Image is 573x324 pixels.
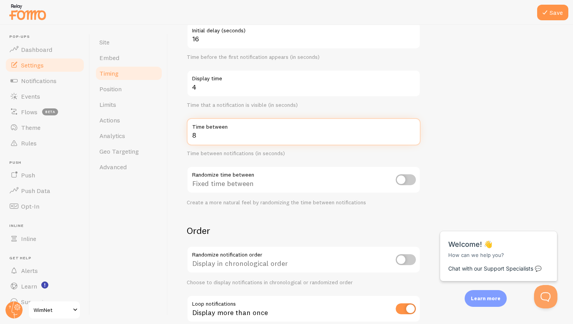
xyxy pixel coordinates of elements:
[99,116,120,124] span: Actions
[534,285,557,308] iframe: Help Scout Beacon - Open
[436,212,562,285] iframe: Help Scout Beacon - Messages and Notifications
[21,187,50,195] span: Push Data
[187,295,421,324] div: Display more than once
[21,171,35,179] span: Push
[5,294,85,310] a: Support
[187,102,421,109] div: Time that a notification is visible (in seconds)
[471,295,500,302] p: Learn more
[99,147,139,155] span: Geo Targeting
[9,160,85,165] span: Push
[95,128,163,143] a: Analytics
[5,183,85,198] a: Push Data
[5,167,85,183] a: Push
[187,22,421,35] label: Initial delay (seconds)
[5,104,85,120] a: Flows beta
[99,38,110,46] span: Site
[5,89,85,104] a: Events
[187,150,421,157] div: Time between notifications (in seconds)
[187,54,421,61] div: Time before the first notification appears (in seconds)
[28,301,81,319] a: WimNet
[21,46,52,53] span: Dashboard
[95,66,163,81] a: Timing
[187,246,421,274] div: Display in chronological order
[95,50,163,66] a: Embed
[5,135,85,151] a: Rules
[41,282,48,289] svg: <p>Watch New Feature Tutorials!</p>
[9,34,85,39] span: Pop-ups
[21,282,37,290] span: Learn
[5,73,85,89] a: Notifications
[42,108,58,115] span: beta
[187,279,421,286] div: Choose to display notifications in chronological or randomized order
[21,124,41,131] span: Theme
[5,57,85,73] a: Settings
[95,34,163,50] a: Site
[5,198,85,214] a: Opt-In
[21,235,36,243] span: Inline
[95,159,163,175] a: Advanced
[187,70,421,83] label: Display time
[99,85,122,93] span: Position
[95,97,163,112] a: Limits
[99,132,125,140] span: Analytics
[5,263,85,278] a: Alerts
[21,77,57,85] span: Notifications
[21,139,37,147] span: Rules
[95,143,163,159] a: Geo Targeting
[99,69,118,77] span: Timing
[187,199,421,206] div: Create a more natural feel by randomizing the time between notifications
[95,81,163,97] a: Position
[9,223,85,228] span: Inline
[8,2,47,22] img: fomo-relay-logo-orange.svg
[187,166,421,195] div: Fixed time between
[187,225,421,237] h2: Order
[21,92,40,100] span: Events
[5,120,85,135] a: Theme
[21,298,44,306] span: Support
[99,101,116,108] span: Limits
[99,163,127,171] span: Advanced
[465,290,507,307] div: Learn more
[34,305,71,315] span: WimNet
[21,202,39,210] span: Opt-In
[5,231,85,246] a: Inline
[95,112,163,128] a: Actions
[9,256,85,261] span: Get Help
[5,42,85,57] a: Dashboard
[21,108,37,116] span: Flows
[99,54,119,62] span: Embed
[5,278,85,294] a: Learn
[187,118,421,131] label: Time between
[21,267,38,274] span: Alerts
[21,61,44,69] span: Settings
